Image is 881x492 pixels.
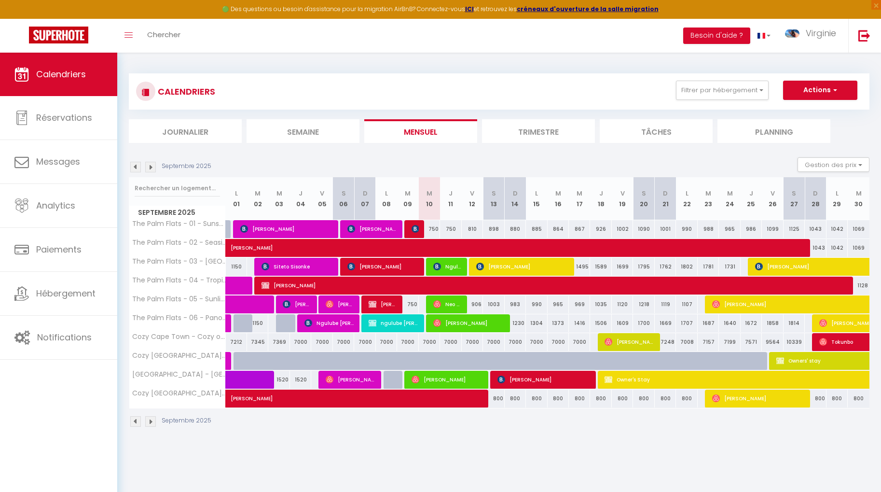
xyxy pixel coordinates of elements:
div: 7000 [376,333,397,351]
span: Calendriers [36,68,86,80]
div: 800 [569,390,590,408]
abbr: J [599,189,603,198]
div: 965 [548,295,569,313]
div: 1150 [226,258,247,276]
span: Cozy [GEOGRAPHIC_DATA] - Minimalistic & Spacious Vredehoek Gem [131,390,227,397]
div: 1687 [698,314,719,332]
input: Rechercher un logement... [135,180,220,197]
abbr: D [363,189,368,198]
a: créneaux d'ouverture de la salle migration [517,5,659,13]
span: The Palm Flats - 02 - Seaside bliss [131,239,227,246]
th: 09 [397,177,418,220]
th: 15 [526,177,547,220]
div: 800 [848,390,869,408]
div: 800 [655,390,676,408]
div: 7248 [655,333,676,351]
li: Journalier [129,119,242,143]
div: 1090 [633,220,654,238]
div: 1069 [848,239,869,257]
div: 750 [419,220,440,238]
span: Ngulube [PERSON_NAME] [433,257,462,276]
th: 04 [290,177,311,220]
th: 20 [633,177,654,220]
span: Neo Rakau [433,295,462,313]
div: 7157 [698,333,719,351]
div: 1672 [741,314,762,332]
div: 1731 [719,258,740,276]
div: 990 [676,220,697,238]
span: [PERSON_NAME] [712,389,804,408]
th: 17 [569,177,590,220]
span: [GEOGRAPHIC_DATA] - [GEOGRAPHIC_DATA] - 300° Cityscape Views [131,371,227,378]
div: 1495 [569,258,590,276]
div: 7000 [505,333,526,351]
a: ICI [465,5,474,13]
abbr: D [513,189,518,198]
a: ... Virginie [778,19,848,53]
th: 05 [311,177,332,220]
span: [PERSON_NAME] [240,220,332,238]
abbr: M [577,189,582,198]
div: 898 [483,220,504,238]
th: 13 [483,177,504,220]
li: Mensuel [364,119,477,143]
span: The Palm Flats - 03 - [GEOGRAPHIC_DATA] [131,258,227,265]
div: 800 [548,390,569,408]
th: 07 [354,177,375,220]
h3: CALENDRIERS [155,81,215,102]
abbr: V [620,189,625,198]
abbr: M [255,189,261,198]
a: [PERSON_NAME] [226,390,247,408]
span: Analytics [36,199,75,211]
abbr: S [342,189,346,198]
div: 969 [569,295,590,313]
span: Notifications [37,331,92,343]
th: 18 [590,177,611,220]
div: 1150 [247,314,268,332]
div: 1858 [762,314,783,332]
div: 800 [676,390,697,408]
span: Cozy [GEOGRAPHIC_DATA] - [GEOGRAPHIC_DATA] [131,352,227,359]
div: 7000 [397,333,418,351]
li: Tâches [600,119,713,143]
div: 800 [805,390,826,408]
th: 22 [676,177,697,220]
div: 1043 [805,220,826,238]
div: 7000 [354,333,375,351]
span: Paiements [36,243,82,255]
th: 21 [655,177,676,220]
li: Planning [717,119,830,143]
div: 1700 [633,314,654,332]
th: 16 [548,177,569,220]
span: The Palm Flats - 04 - Tropical Paradise [131,277,227,284]
div: 1042 [826,220,848,238]
abbr: V [320,189,324,198]
li: Semaine [247,119,359,143]
span: [PERSON_NAME] [497,370,590,389]
th: 02 [247,177,268,220]
p: Septembre 2025 [162,416,211,425]
th: 01 [226,177,247,220]
button: Gestion des prix [798,157,869,172]
div: 800 [826,390,848,408]
div: 864 [548,220,569,238]
span: The Palm Flats - 05 - Sunlit Serenity [131,295,227,303]
th: 19 [612,177,633,220]
span: The Palm Flats - 01 - Sunshine & Seashells [131,220,227,227]
div: 1120 [612,295,633,313]
span: [PERSON_NAME] [231,234,830,252]
span: [PERSON_NAME] [231,384,497,403]
span: The Palm Flats - 06 - Panoramic Peaks [131,314,227,322]
div: 1107 [676,295,697,313]
div: 990 [526,295,547,313]
th: 11 [440,177,461,220]
div: 800 [633,390,654,408]
span: [PERSON_NAME] [347,220,397,238]
th: 30 [848,177,869,220]
abbr: M [555,189,561,198]
th: 23 [698,177,719,220]
th: 24 [719,177,740,220]
abbr: M [405,189,411,198]
div: 7369 [268,333,289,351]
li: Trimestre [482,119,595,143]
